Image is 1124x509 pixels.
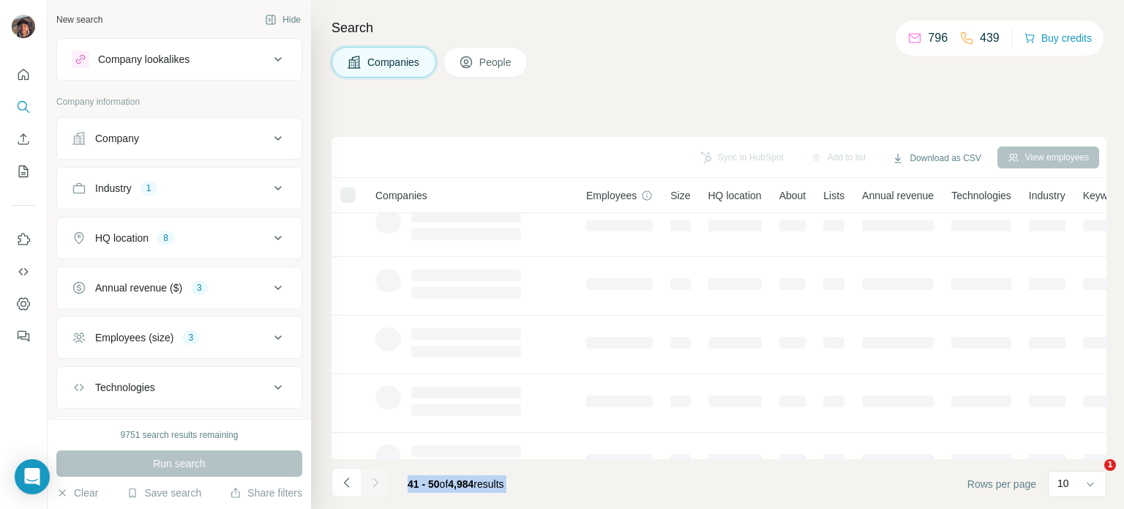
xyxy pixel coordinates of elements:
[12,226,35,253] button: Use Surfe on LinkedIn
[15,459,50,494] div: Open Intercom Messenger
[367,55,421,70] span: Companies
[882,147,991,169] button: Download as CSV
[57,171,301,206] button: Industry1
[331,18,1106,38] h4: Search
[157,231,174,245] div: 8
[1074,459,1109,494] iframe: Intercom live chat
[57,42,301,77] button: Company lookalikes
[408,478,504,490] span: results
[57,270,301,305] button: Annual revenue ($)3
[191,281,208,294] div: 3
[12,15,35,38] img: Avatar
[1104,459,1116,471] span: 1
[56,486,98,500] button: Clear
[375,188,427,203] span: Companies
[56,95,302,108] p: Company information
[57,220,301,256] button: HQ location8
[95,131,139,146] div: Company
[12,259,35,285] button: Use Surfe API
[967,477,1036,491] span: Rows per page
[318,3,459,35] div: Watch our October Product update
[12,158,35,185] button: My lists
[586,188,637,203] span: Employees
[98,52,190,67] div: Company lookalikes
[448,478,473,490] span: 4,984
[140,182,157,195] div: 1
[479,55,513,70] span: People
[127,486,201,500] button: Save search
[57,370,301,405] button: Technologies
[121,428,239,442] div: 9751 search results remaining
[708,188,762,203] span: HQ location
[331,468,361,497] button: Navigate to previous page
[951,188,1011,203] span: Technologies
[440,478,449,490] span: of
[255,9,311,31] button: Hide
[1057,476,1069,491] p: 10
[980,29,1000,47] p: 439
[779,188,806,203] span: About
[1024,28,1092,48] button: Buy credits
[670,188,690,203] span: Size
[12,94,35,120] button: Search
[182,331,199,344] div: 3
[12,126,35,152] button: Enrich CSV
[95,280,182,295] div: Annual revenue ($)
[1029,188,1065,203] span: Industry
[408,478,440,490] span: 41 - 50
[57,320,301,355] button: Employees (size)3
[12,62,35,88] button: Quick start
[95,380,155,395] div: Technologies
[95,231,149,245] div: HQ location
[57,121,301,156] button: Company
[862,188,934,203] span: Annual revenue
[230,486,302,500] button: Share filters
[56,13,102,26] div: New search
[95,181,132,196] div: Industry
[928,29,948,47] p: 796
[12,323,35,349] button: Feedback
[823,188,844,203] span: Lists
[12,291,35,317] button: Dashboard
[95,330,173,345] div: Employees (size)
